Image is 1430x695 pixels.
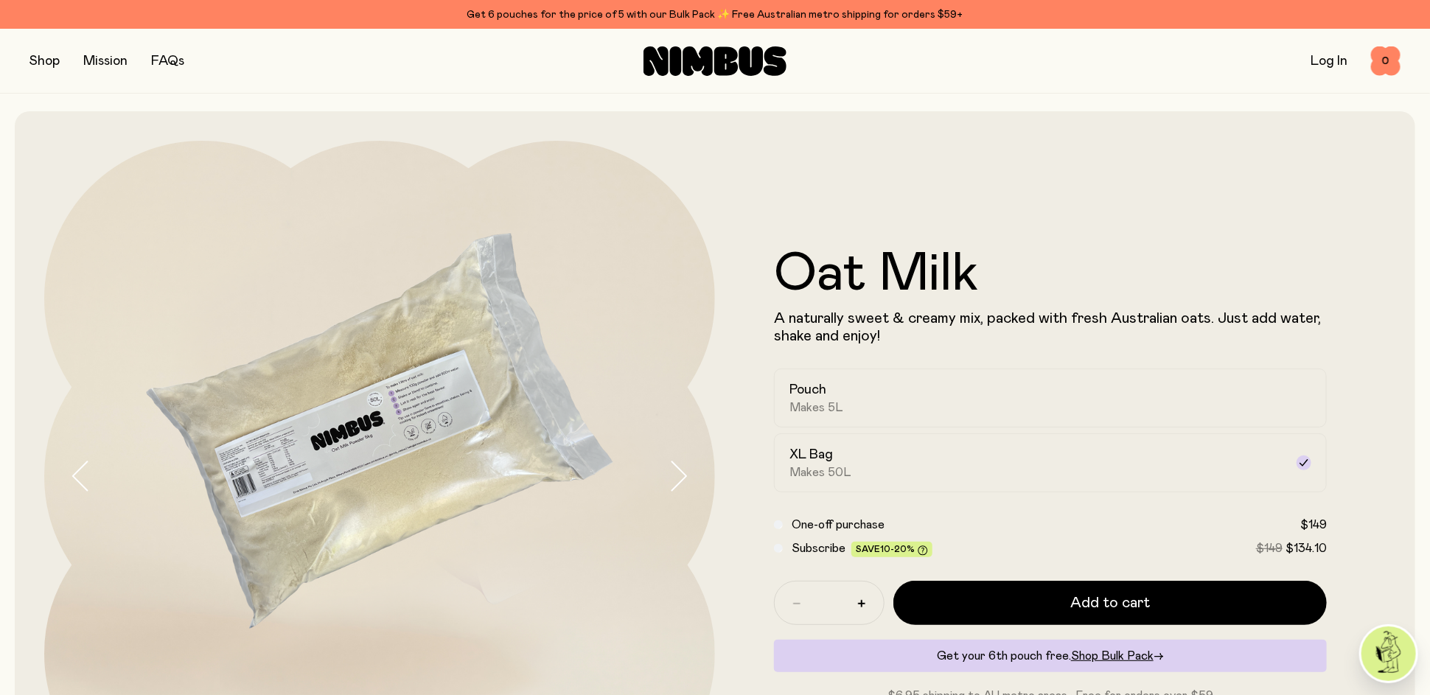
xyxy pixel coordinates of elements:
span: Makes 50L [789,465,851,480]
a: Shop Bulk Pack→ [1071,650,1164,662]
span: Add to cart [1070,593,1150,613]
button: Add to cart [893,581,1327,625]
span: $149 [1256,542,1283,554]
span: Save [856,545,928,556]
h2: XL Bag [789,446,833,464]
img: agent [1361,626,1416,681]
span: $149 [1300,519,1327,531]
div: Get 6 pouches for the price of 5 with our Bulk Pack ✨ Free Australian metro shipping for orders $59+ [29,6,1401,24]
span: $134.10 [1286,542,1327,554]
a: Log In [1311,55,1347,68]
button: 0 [1371,46,1401,76]
span: One-off purchase [792,519,885,531]
a: Mission [83,55,128,68]
span: Makes 5L [789,400,843,415]
span: Shop Bulk Pack [1071,650,1154,662]
p: A naturally sweet & creamy mix, packed with fresh Australian oats. Just add water, shake and enjoy! [774,310,1327,345]
a: FAQs [151,55,184,68]
span: 10-20% [880,545,915,553]
div: Get your 6th pouch free. [774,640,1327,672]
h1: Oat Milk [774,248,1327,301]
h2: Pouch [789,381,826,399]
span: Subscribe [792,542,845,554]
